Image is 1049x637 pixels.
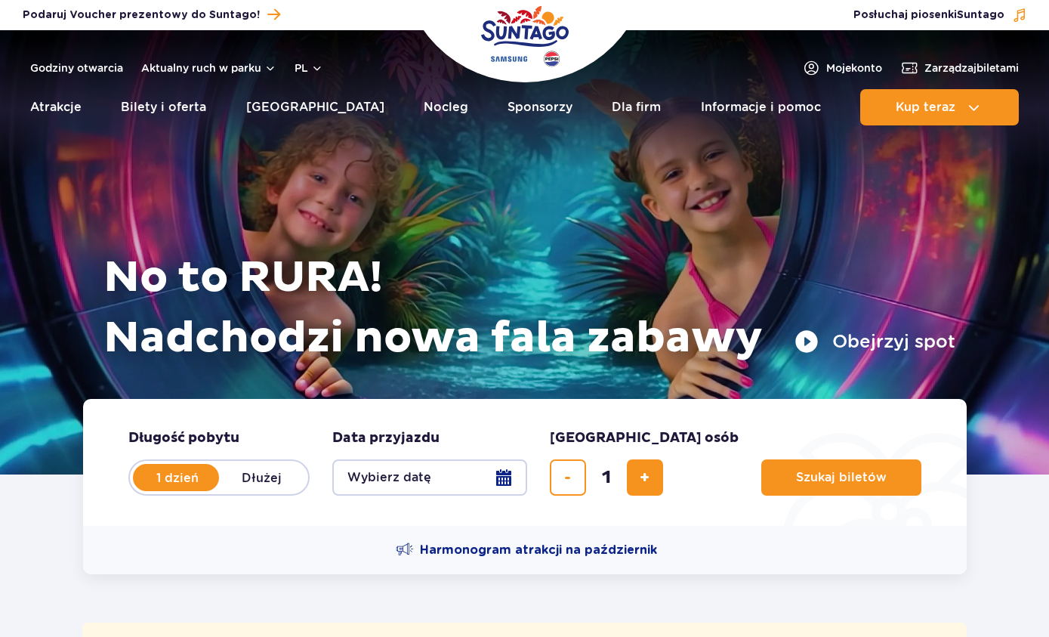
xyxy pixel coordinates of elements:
[332,429,440,447] span: Data przyjazdu
[588,459,625,496] input: liczba biletów
[794,329,955,354] button: Obejrzyj spot
[900,59,1019,77] a: Zarządzajbiletami
[396,541,657,559] a: Harmonogram atrakcji na październik
[134,462,221,493] label: 1 dzień
[420,542,657,558] span: Harmonogram atrakcji na październik
[103,248,955,369] h1: No to RURA! Nadchodzi nowa fala zabawy
[141,62,276,74] button: Aktualny ruch w parku
[896,100,955,114] span: Kup teraz
[853,8,1027,23] button: Posłuchaj piosenkiSuntago
[332,459,527,496] button: Wybierz datę
[796,471,887,484] span: Szukaj biletów
[30,60,123,76] a: Godziny otwarcia
[508,89,572,125] a: Sponsorzy
[957,10,1004,20] span: Suntago
[121,89,206,125] a: Bilety i oferta
[802,59,882,77] a: Mojekonto
[424,89,468,125] a: Nocleg
[30,89,82,125] a: Atrakcje
[295,60,323,76] button: pl
[128,429,239,447] span: Długość pobytu
[246,89,384,125] a: [GEOGRAPHIC_DATA]
[701,89,821,125] a: Informacje i pomoc
[612,89,661,125] a: Dla firm
[23,8,260,23] span: Podaruj Voucher prezentowy do Suntago!
[761,459,921,496] button: Szukaj biletów
[826,60,882,76] span: Moje konto
[853,8,1004,23] span: Posłuchaj piosenki
[83,399,967,526] form: Planowanie wizyty w Park of Poland
[627,459,663,496] button: dodaj bilet
[550,429,739,447] span: [GEOGRAPHIC_DATA] osób
[219,462,305,493] label: Dłużej
[23,5,280,25] a: Podaruj Voucher prezentowy do Suntago!
[924,60,1019,76] span: Zarządzaj biletami
[860,89,1019,125] button: Kup teraz
[550,459,586,496] button: usuń bilet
